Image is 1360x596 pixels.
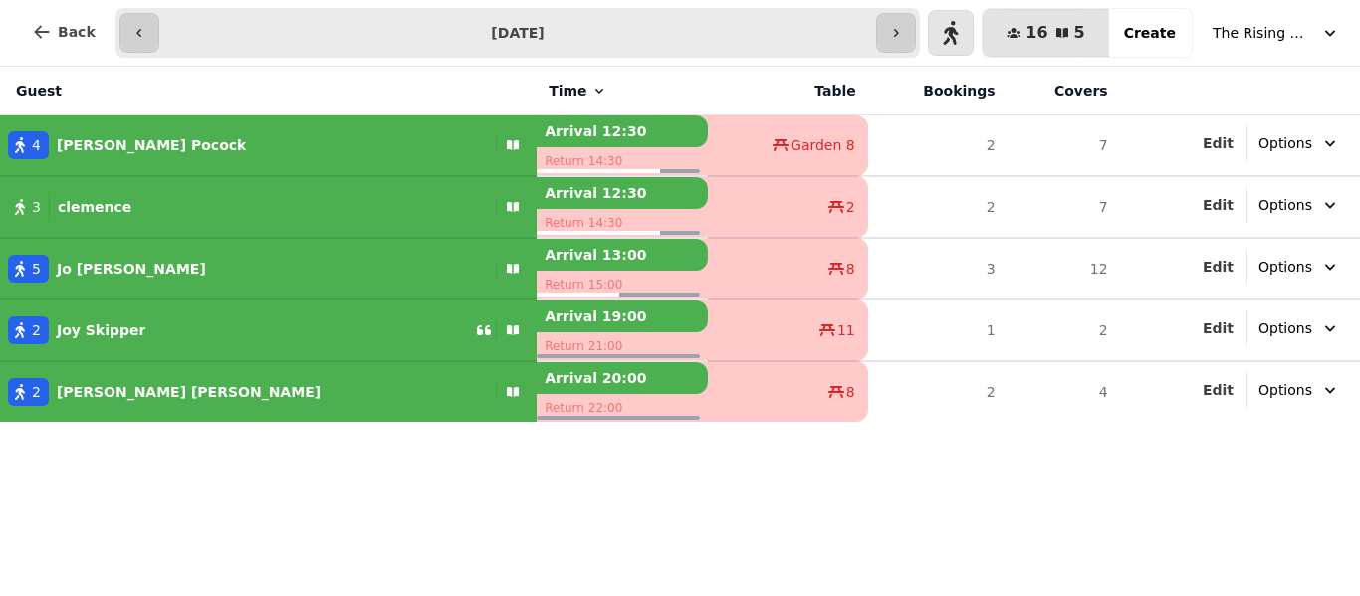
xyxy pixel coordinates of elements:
[868,115,1008,177] td: 2
[32,320,41,340] span: 2
[868,67,1008,115] th: Bookings
[1247,372,1352,408] button: Options
[1203,133,1234,153] button: Edit
[32,135,41,155] span: 4
[1258,133,1312,153] span: Options
[57,135,246,155] p: [PERSON_NAME] Pocock
[1008,361,1120,422] td: 4
[1213,23,1312,43] span: The Rising Sun
[537,271,708,298] p: Return 15:00
[1258,195,1312,215] span: Options
[868,361,1008,422] td: 2
[708,67,868,115] th: Table
[1247,249,1352,285] button: Options
[1247,310,1352,346] button: Options
[837,320,855,340] span: 11
[58,197,131,217] p: clemence
[1247,187,1352,223] button: Options
[983,9,1108,57] button: 165
[1203,380,1234,400] button: Edit
[846,382,855,402] span: 8
[1008,115,1120,177] td: 7
[537,332,708,360] p: Return 21:00
[57,320,145,340] p: Joy Skipper
[1108,9,1192,57] button: Create
[1203,198,1234,212] span: Edit
[32,197,41,217] span: 3
[1008,176,1120,238] td: 7
[57,382,321,402] p: [PERSON_NAME] [PERSON_NAME]
[537,362,708,394] p: Arrival 20:00
[32,259,41,279] span: 5
[1203,318,1234,338] button: Edit
[846,197,855,217] span: 2
[1008,238,1120,299] td: 12
[537,209,708,237] p: Return 14:30
[1074,25,1085,41] span: 5
[1203,136,1234,150] span: Edit
[846,259,855,279] span: 8
[1025,25,1047,41] span: 16
[58,25,96,39] span: Back
[537,147,708,175] p: Return 14:30
[549,81,606,100] button: Time
[537,394,708,422] p: Return 22:00
[1258,257,1312,277] span: Options
[791,135,855,155] span: Garden 8
[1124,26,1176,40] span: Create
[1247,125,1352,161] button: Options
[1258,318,1312,338] span: Options
[1258,380,1312,400] span: Options
[1203,321,1234,335] span: Edit
[537,300,708,332] p: Arrival 19:00
[1203,257,1234,277] button: Edit
[1203,195,1234,215] button: Edit
[868,176,1008,238] td: 2
[1201,15,1352,51] button: The Rising Sun
[57,259,206,279] p: Jo [PERSON_NAME]
[537,239,708,271] p: Arrival 13:00
[1008,299,1120,361] td: 2
[1203,260,1234,274] span: Edit
[1008,67,1120,115] th: Covers
[537,115,708,147] p: Arrival 12:30
[1203,383,1234,397] span: Edit
[549,81,586,100] span: Time
[32,382,41,402] span: 2
[868,299,1008,361] td: 1
[16,8,112,56] button: Back
[868,238,1008,299] td: 3
[537,177,708,209] p: Arrival 12:30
